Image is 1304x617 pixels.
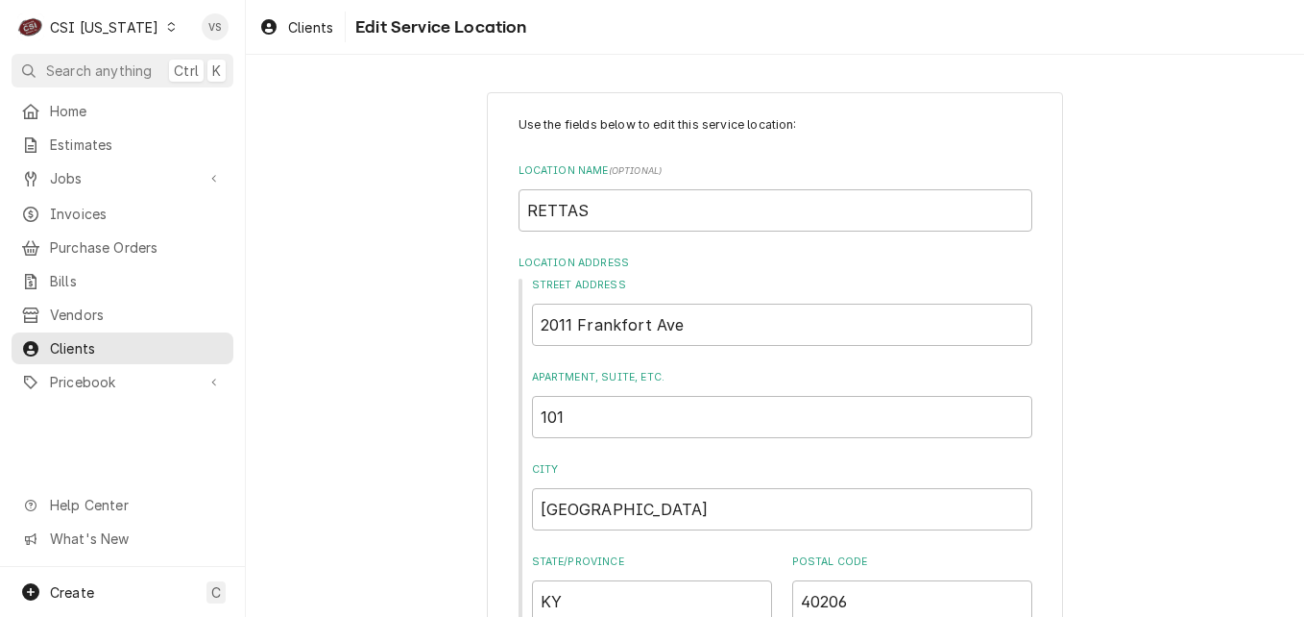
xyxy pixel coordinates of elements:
[792,555,1032,570] label: Postal Code
[12,366,233,398] a: Go to Pricebook
[12,198,233,230] a: Invoices
[50,101,224,121] span: Home
[532,555,772,570] label: State/Province
[12,265,233,297] a: Bills
[50,495,222,515] span: Help Center
[212,61,221,81] span: K
[519,256,1032,271] label: Location Address
[519,116,1032,134] p: Use the fields below to edit this service location:
[211,582,221,603] span: C
[12,333,233,364] a: Clients
[532,278,1032,346] div: Street Address
[50,305,224,325] span: Vendors
[350,14,526,40] span: Edit Service Location
[12,54,233,87] button: Search anythingCtrlK
[288,17,333,37] span: Clients
[50,271,224,291] span: Bills
[532,370,1032,438] div: Apartment, Suite, etc.
[519,163,1032,179] label: Location Name
[17,13,44,40] div: C
[532,278,1032,293] label: Street Address
[519,189,1032,232] input: Nickname, Franchise ID, etc.
[50,204,224,224] span: Invoices
[50,338,224,358] span: Clients
[17,13,44,40] div: CSI Kentucky's Avatar
[532,370,1032,385] label: Apartment, Suite, etc.
[50,135,224,155] span: Estimates
[50,584,94,601] span: Create
[50,237,224,258] span: Purchase Orders
[50,17,158,37] div: CSI [US_STATE]
[46,61,152,81] span: Search anything
[12,232,233,263] a: Purchase Orders
[252,12,341,43] a: Clients
[532,462,1032,531] div: City
[50,168,195,188] span: Jobs
[12,95,233,127] a: Home
[202,13,229,40] div: Vicky Stuesse's Avatar
[12,299,233,331] a: Vendors
[50,529,222,549] span: What's New
[532,462,1032,478] label: City
[174,61,199,81] span: Ctrl
[12,162,233,194] a: Go to Jobs
[519,163,1032,232] div: Location Name
[12,129,233,160] a: Estimates
[12,523,233,555] a: Go to What's New
[609,165,663,176] span: ( optional )
[12,489,233,521] a: Go to Help Center
[202,13,229,40] div: VS
[50,372,195,392] span: Pricebook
